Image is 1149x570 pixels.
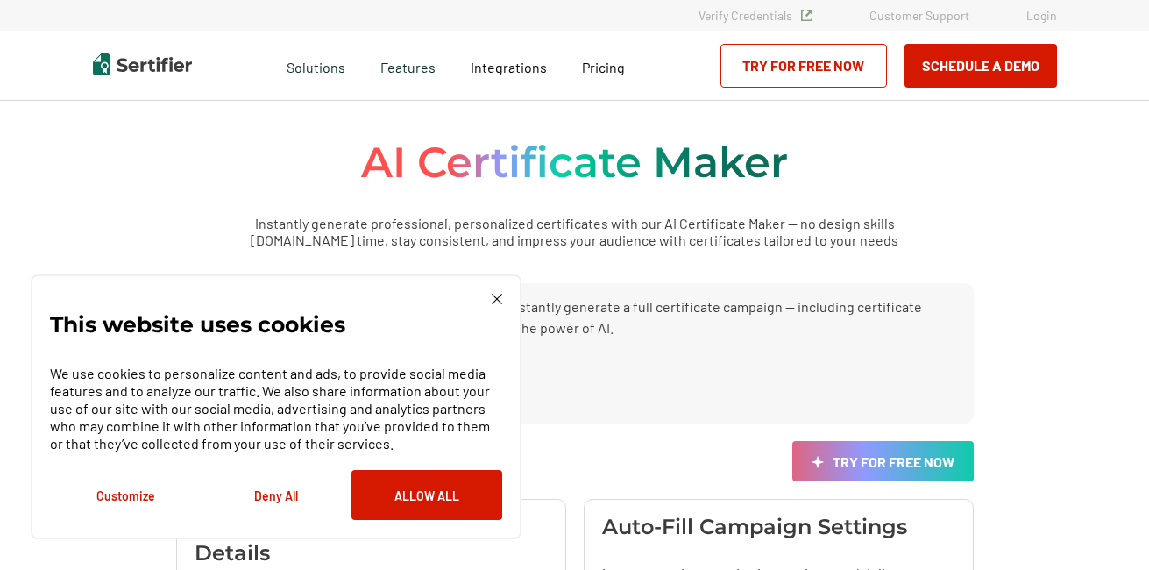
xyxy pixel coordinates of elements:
[582,54,625,76] a: Pricing
[195,514,548,566] h3: Instantly Generate Certificate Details
[792,441,974,481] a: Try for free now
[351,470,502,520] button: Allow All
[492,294,502,304] img: Cookie Popup Close
[471,54,547,76] a: Integrations
[471,59,547,75] span: Integrations
[801,10,812,21] img: Verified
[380,54,436,76] span: Features
[602,514,907,540] h3: Auto-Fill Campaign Settings
[203,215,947,248] p: Instantly generate professional, personalized certificates with our AI Certificate Maker — no des...
[869,8,969,23] a: Customer Support
[582,59,625,75] span: Pricing
[93,53,192,75] img: Sertifier | Digital Credentialing Platform
[361,136,788,189] h1: AI Certificate Maker
[50,365,502,452] p: We use cookies to personalize content and ads, to provide social media features and to analyze ou...
[720,44,887,88] a: Try for Free Now
[812,456,824,469] img: AI Icon
[699,8,812,23] a: Verify Credentials
[1026,8,1057,23] a: Login
[1061,486,1149,570] iframe: Chat Widget
[904,44,1057,88] button: Schedule a Demo
[201,470,351,520] button: Deny All
[50,316,345,333] p: This website uses cookies
[50,470,201,520] button: Customize
[287,54,345,76] span: Solutions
